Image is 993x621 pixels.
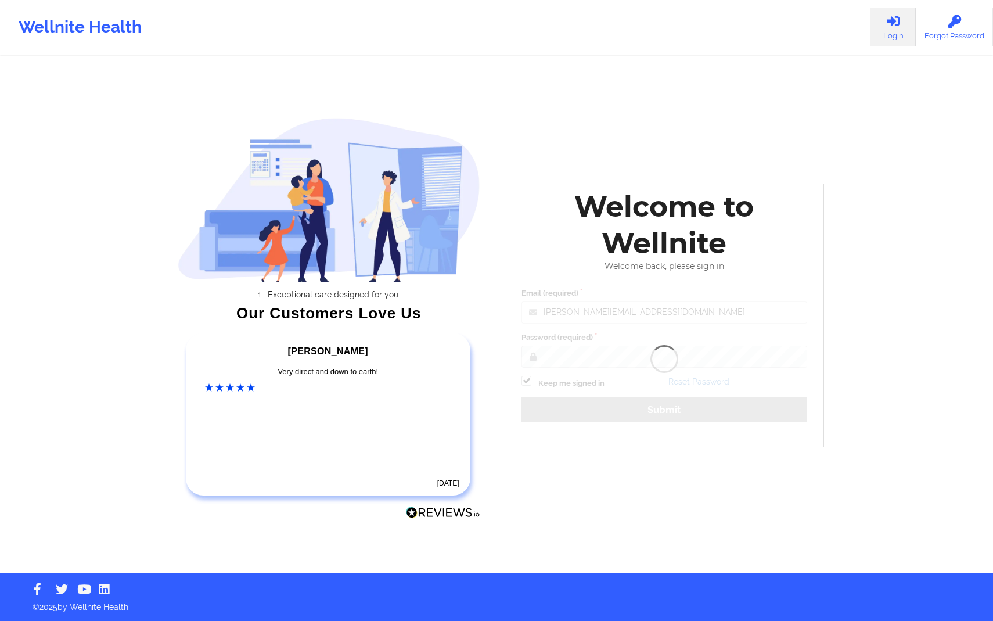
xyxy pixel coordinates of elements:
[24,593,969,613] p: © 2025 by Wellnite Health
[513,188,815,261] div: Welcome to Wellnite
[178,307,481,319] div: Our Customers Love Us
[870,8,916,46] a: Login
[437,479,459,487] time: [DATE]
[188,290,480,299] li: Exceptional care designed for you.
[406,507,480,519] img: Reviews.io Logo
[513,261,815,271] div: Welcome back, please sign in
[178,117,481,282] img: wellnite-auth-hero_200.c722682e.png
[916,8,993,46] a: Forgot Password
[288,346,368,356] span: [PERSON_NAME]
[205,366,451,378] div: Very direct and down to earth!
[406,507,480,522] a: Reviews.io Logo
